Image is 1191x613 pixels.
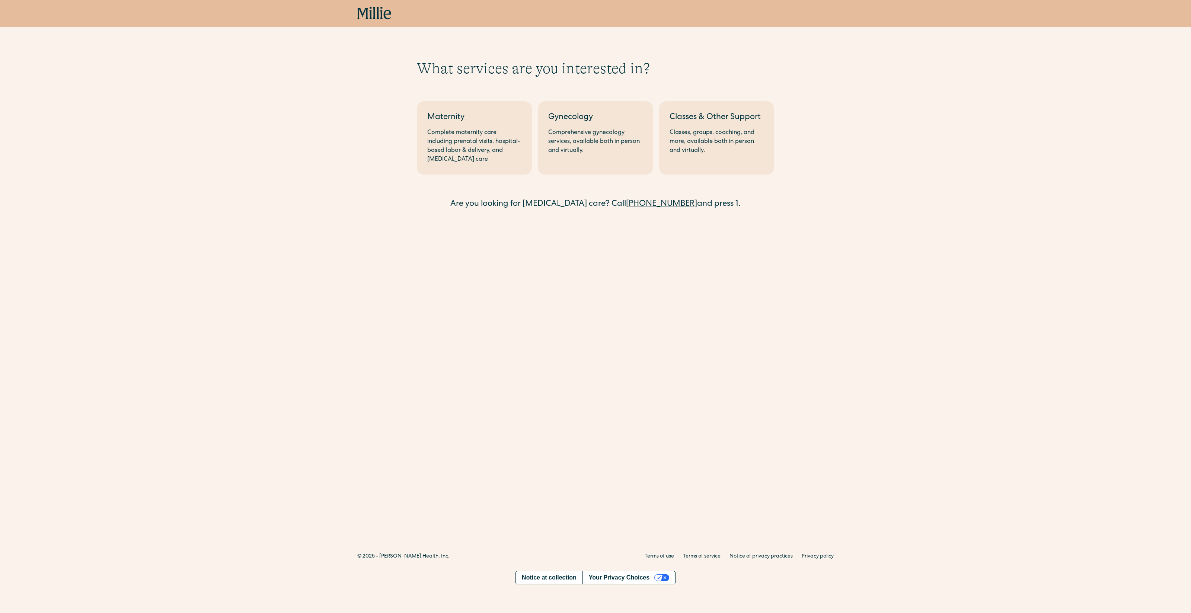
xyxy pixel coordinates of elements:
[357,553,450,561] div: © 2025 - [PERSON_NAME] Health, Inc.
[659,101,774,175] a: Classes & Other SupportClasses, groups, coaching, and more, available both in person and virtually.
[645,553,674,561] a: Terms of use
[427,128,521,164] div: Complete maternity care including prenatal visits, hospital-based labor & delivery, and [MEDICAL_...
[427,112,521,124] div: Maternity
[683,553,721,561] a: Terms of service
[582,571,675,584] button: Your Privacy Choices
[417,198,774,211] div: Are you looking for [MEDICAL_DATA] care? Call and press 1.
[670,112,764,124] div: Classes & Other Support
[417,101,532,175] a: MaternityComplete maternity care including prenatal visits, hospital-based labor & delivery, and ...
[548,128,642,155] div: Comprehensive gynecology services, available both in person and virtually.
[729,553,793,561] a: Notice of privacy practices
[516,571,582,584] a: Notice at collection
[670,128,764,155] div: Classes, groups, coaching, and more, available both in person and virtually.
[417,60,774,77] h1: What services are you interested in?
[802,553,834,561] a: Privacy policy
[626,200,697,208] a: [PHONE_NUMBER]
[538,101,653,175] a: GynecologyComprehensive gynecology services, available both in person and virtually.
[548,112,642,124] div: Gynecology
